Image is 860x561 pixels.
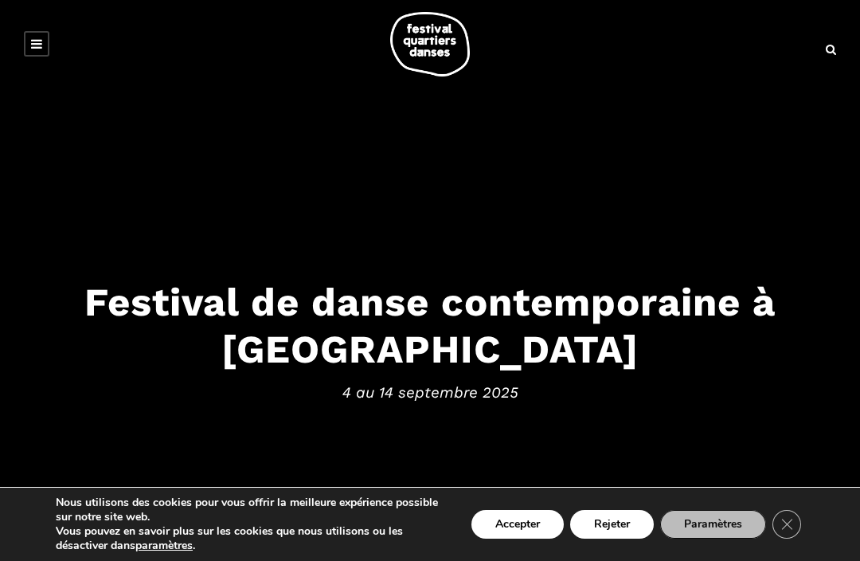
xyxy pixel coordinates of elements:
button: paramètres [135,539,193,553]
button: Rejeter [570,510,654,539]
p: Nous utilisons des cookies pour vous offrir la meilleure expérience possible sur notre site web. [56,496,443,524]
p: Vous pouvez en savoir plus sur les cookies que nous utilisons ou les désactiver dans . [56,524,443,553]
span: 4 au 14 septembre 2025 [16,381,844,405]
button: Close GDPR Cookie Banner [772,510,801,539]
button: Accepter [471,510,564,539]
img: logo-fqd-med [390,12,470,76]
button: Paramètres [660,510,766,539]
h3: Festival de danse contemporaine à [GEOGRAPHIC_DATA] [16,279,844,373]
